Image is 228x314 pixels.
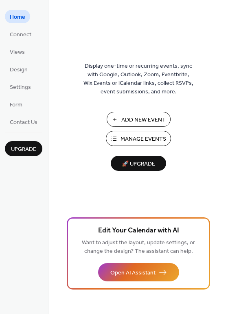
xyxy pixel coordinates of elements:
[5,97,27,111] a: Form
[82,237,195,257] span: Want to adjust the layout, update settings, or change the design? The assistant can help.
[121,116,166,124] span: Add New Event
[98,263,179,281] button: Open AI Assistant
[10,31,31,39] span: Connect
[110,269,156,277] span: Open AI Assistant
[11,145,36,154] span: Upgrade
[5,115,42,128] a: Contact Us
[83,62,193,96] span: Display one-time or recurring events, sync with Google, Outlook, Zoom, Eventbrite, Wix Events or ...
[10,101,22,109] span: Form
[10,83,31,92] span: Settings
[10,66,28,74] span: Design
[10,118,37,127] span: Contact Us
[106,131,171,146] button: Manage Events
[5,10,30,23] a: Home
[111,156,166,171] button: 🚀 Upgrade
[5,27,36,41] a: Connect
[5,45,30,58] a: Views
[10,13,25,22] span: Home
[98,225,179,237] span: Edit Your Calendar with AI
[5,62,33,76] a: Design
[5,80,36,93] a: Settings
[121,135,166,144] span: Manage Events
[107,112,171,127] button: Add New Event
[10,48,25,57] span: Views
[5,141,42,156] button: Upgrade
[116,159,161,170] span: 🚀 Upgrade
